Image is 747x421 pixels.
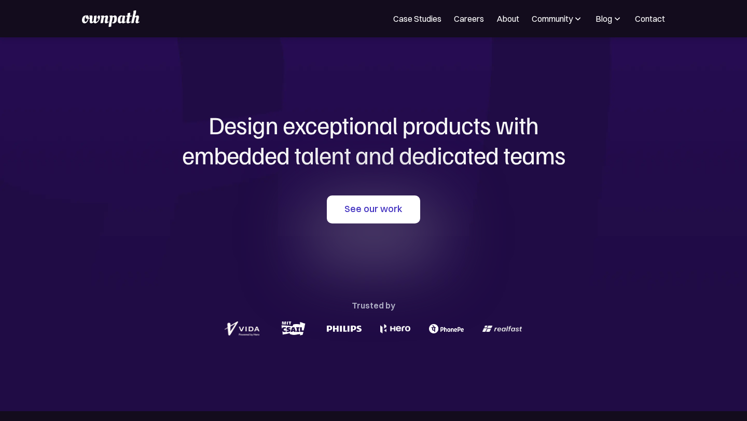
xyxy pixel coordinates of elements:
div: Trusted by [352,298,395,313]
a: Case Studies [393,12,441,25]
div: Blog [596,12,622,25]
h1: Design exceptional products with embedded talent and dedicated teams [125,110,622,170]
a: Careers [454,12,484,25]
a: Contact [635,12,665,25]
div: Blog [596,12,612,25]
a: About [496,12,519,25]
a: See our work [327,195,420,223]
div: Community [532,12,573,25]
div: Community [532,12,583,25]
